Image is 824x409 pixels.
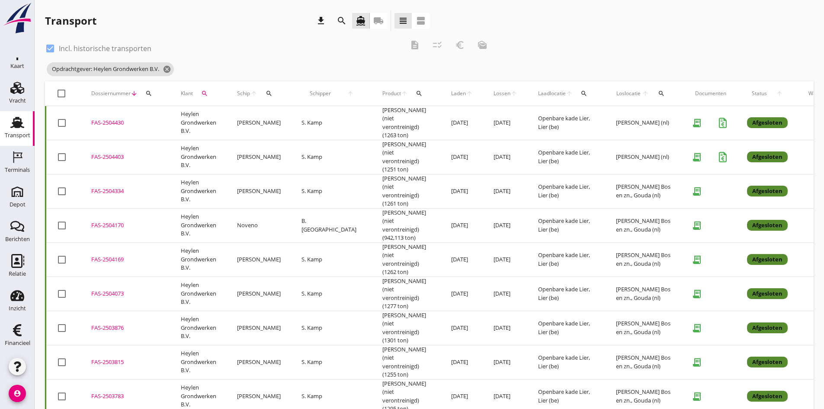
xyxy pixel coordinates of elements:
[641,90,650,97] i: arrow_upward
[356,16,366,26] i: directions_boat
[170,311,227,345] td: Heylen Grondwerken B.V.
[339,90,362,97] i: arrow_upward
[441,208,483,242] td: [DATE]
[606,242,685,277] td: [PERSON_NAME] Bos en zn., Gouda (nl)
[2,2,33,34] img: logo-small.a267ee39.svg
[5,167,30,173] div: Terminals
[688,354,705,371] i: receipt_long
[291,174,372,208] td: S. Kamp
[688,285,705,303] i: receipt_long
[566,90,573,97] i: arrow_upward
[483,174,528,208] td: [DATE]
[483,242,528,277] td: [DATE]
[441,345,483,379] td: [DATE]
[747,117,788,129] div: Afgesloten
[528,106,606,140] td: Openbare kade Lier, Lier (be)
[372,242,441,277] td: [PERSON_NAME] (niet verontreinigd) (1262 ton)
[688,148,705,166] i: receipt_long
[747,186,788,197] div: Afgesloten
[416,16,426,26] i: view_agenda
[483,277,528,311] td: [DATE]
[483,311,528,345] td: [DATE]
[45,14,96,28] div: Transport
[10,63,24,69] div: Kaart
[291,208,372,242] td: B. [GEOGRAPHIC_DATA]
[372,208,441,242] td: [PERSON_NAME] (niet verontreinigd) (942,113 ton)
[91,221,160,230] div: FAS-2504170
[266,90,273,97] i: search
[510,90,517,97] i: arrow_upward
[170,242,227,277] td: Heylen Grondwerken B.V.
[441,311,483,345] td: [DATE]
[416,90,423,97] i: search
[441,277,483,311] td: [DATE]
[382,90,401,97] span: Product
[170,106,227,140] td: Heylen Grondwerken B.V.
[747,391,788,402] div: Afgesloten
[291,311,372,345] td: S. Kamp
[91,90,131,97] span: Dossiernummer
[616,90,641,97] span: Loslocatie
[291,277,372,311] td: S. Kamp
[747,357,788,368] div: Afgesloten
[688,388,705,405] i: receipt_long
[227,311,291,345] td: [PERSON_NAME]
[538,90,566,97] span: Laadlocatie
[201,90,208,97] i: search
[606,208,685,242] td: [PERSON_NAME] Bos en zn., Gouda (nl)
[688,217,705,234] i: receipt_long
[91,358,160,367] div: FAS-2503815
[47,62,174,76] span: Opdrachtgever: Heylen Grondwerken B.V.
[91,290,160,298] div: FAS-2504073
[606,311,685,345] td: [PERSON_NAME] Bos en zn., Gouda (nl)
[227,345,291,379] td: [PERSON_NAME]
[237,90,250,97] span: Schip
[316,16,326,26] i: download
[291,106,372,140] td: S. Kamp
[695,90,726,97] div: Documenten
[291,242,372,277] td: S. Kamp
[747,288,788,300] div: Afgesloten
[250,90,258,97] i: arrow_upward
[337,16,347,26] i: search
[528,208,606,242] td: Openbare kade Lier, Lier (be)
[9,98,26,103] div: Vracht
[528,277,606,311] td: Openbare kade Lier, Lier (be)
[747,322,788,334] div: Afgesloten
[227,106,291,140] td: [PERSON_NAME]
[441,174,483,208] td: [DATE]
[91,255,160,264] div: FAS-2504169
[9,271,26,277] div: Relatie
[483,345,528,379] td: [DATE]
[441,106,483,140] td: [DATE]
[10,202,26,207] div: Depot
[170,345,227,379] td: Heylen Grondwerken B.V.
[91,119,160,127] div: FAS-2504430
[747,151,788,163] div: Afgesloten
[373,16,384,26] i: local_shipping
[170,208,227,242] td: Heylen Grondwerken B.V.
[227,208,291,242] td: Noveno
[372,277,441,311] td: [PERSON_NAME] (niet verontreinigd) (1277 ton)
[372,311,441,345] td: [PERSON_NAME] (niet verontreinigd) (1301 ton)
[688,251,705,268] i: receipt_long
[747,220,788,231] div: Afgesloten
[227,277,291,311] td: [PERSON_NAME]
[91,153,160,161] div: FAS-2504403
[528,174,606,208] td: Openbare kade Lier, Lier (be)
[291,140,372,174] td: S. Kamp
[441,140,483,174] td: [DATE]
[91,392,160,401] div: FAS-2503783
[372,174,441,208] td: [PERSON_NAME] (niet verontreinigd) (1261 ton)
[441,242,483,277] td: [DATE]
[170,140,227,174] td: Heylen Grondwerken B.V.
[9,306,26,311] div: Inzicht
[483,106,528,140] td: [DATE]
[131,90,138,97] i: arrow_downward
[5,340,30,346] div: Financieel
[372,140,441,174] td: [PERSON_NAME] (niet verontreinigd) (1251 ton)
[747,90,772,97] span: Status
[528,140,606,174] td: Openbare kade Lier, Lier (be)
[170,174,227,208] td: Heylen Grondwerken B.V.
[528,242,606,277] td: Openbare kade Lier, Lier (be)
